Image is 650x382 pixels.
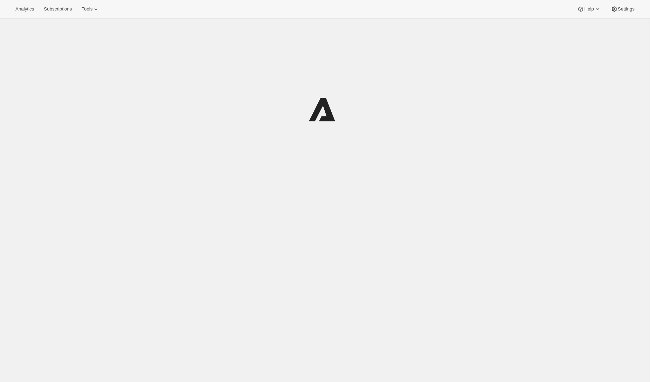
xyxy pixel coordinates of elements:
span: Help [584,6,594,12]
button: Subscriptions [40,4,76,14]
span: Settings [618,6,635,12]
button: Help [573,4,605,14]
button: Tools [77,4,104,14]
span: Tools [82,6,92,12]
button: Settings [607,4,639,14]
span: Subscriptions [44,6,72,12]
span: Analytics [15,6,34,12]
button: Analytics [11,4,38,14]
